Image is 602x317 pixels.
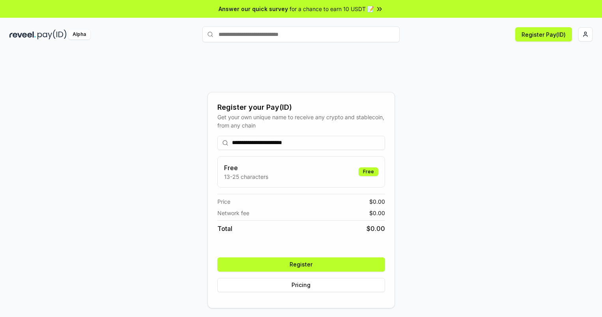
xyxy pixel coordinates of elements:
[217,224,232,233] span: Total
[217,278,385,292] button: Pricing
[217,257,385,272] button: Register
[217,197,230,206] span: Price
[515,27,572,41] button: Register Pay(ID)
[9,30,36,39] img: reveel_dark
[217,113,385,129] div: Get your own unique name to receive any crypto and stablecoin, from any chain
[224,173,268,181] p: 13-25 characters
[68,30,90,39] div: Alpha
[224,163,268,173] h3: Free
[369,209,385,217] span: $ 0.00
[217,102,385,113] div: Register your Pay(ID)
[219,5,288,13] span: Answer our quick survey
[290,5,374,13] span: for a chance to earn 10 USDT 📝
[217,209,249,217] span: Network fee
[37,30,67,39] img: pay_id
[359,167,378,176] div: Free
[366,224,385,233] span: $ 0.00
[369,197,385,206] span: $ 0.00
